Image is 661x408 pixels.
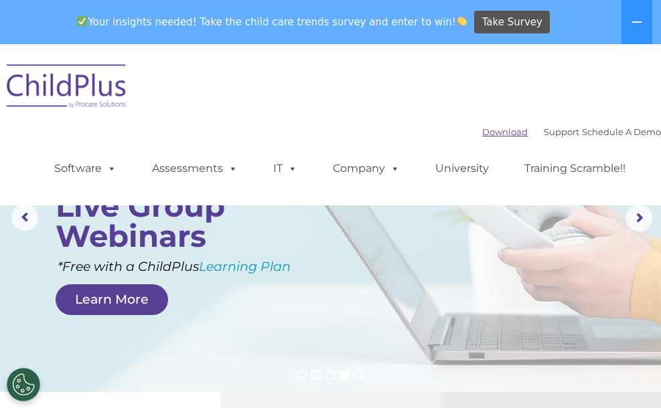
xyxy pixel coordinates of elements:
[139,155,251,182] a: Assessments
[260,155,311,182] a: IT
[199,259,291,274] a: Learning Plan
[482,11,542,34] span: Take Survey
[56,191,258,251] rs-layer: Live Group Webinars
[474,11,550,34] a: Take Survey
[582,126,661,137] a: Schedule A Demo
[482,126,661,137] font: |
[482,126,528,137] a: Download
[544,126,579,137] a: Support
[422,155,502,182] a: University
[41,155,130,182] a: Software
[58,257,370,277] rs-layer: *Free with a ChildPlus
[511,155,639,182] a: Training Scramble!!
[319,155,413,182] a: Company
[77,16,87,26] img: ✅
[56,284,168,315] a: Learn More
[457,16,467,26] img: 👏
[7,368,40,401] button: Cookies Settings
[72,9,473,35] span: Your insights needed! Take the child care trends survey and enter to win!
